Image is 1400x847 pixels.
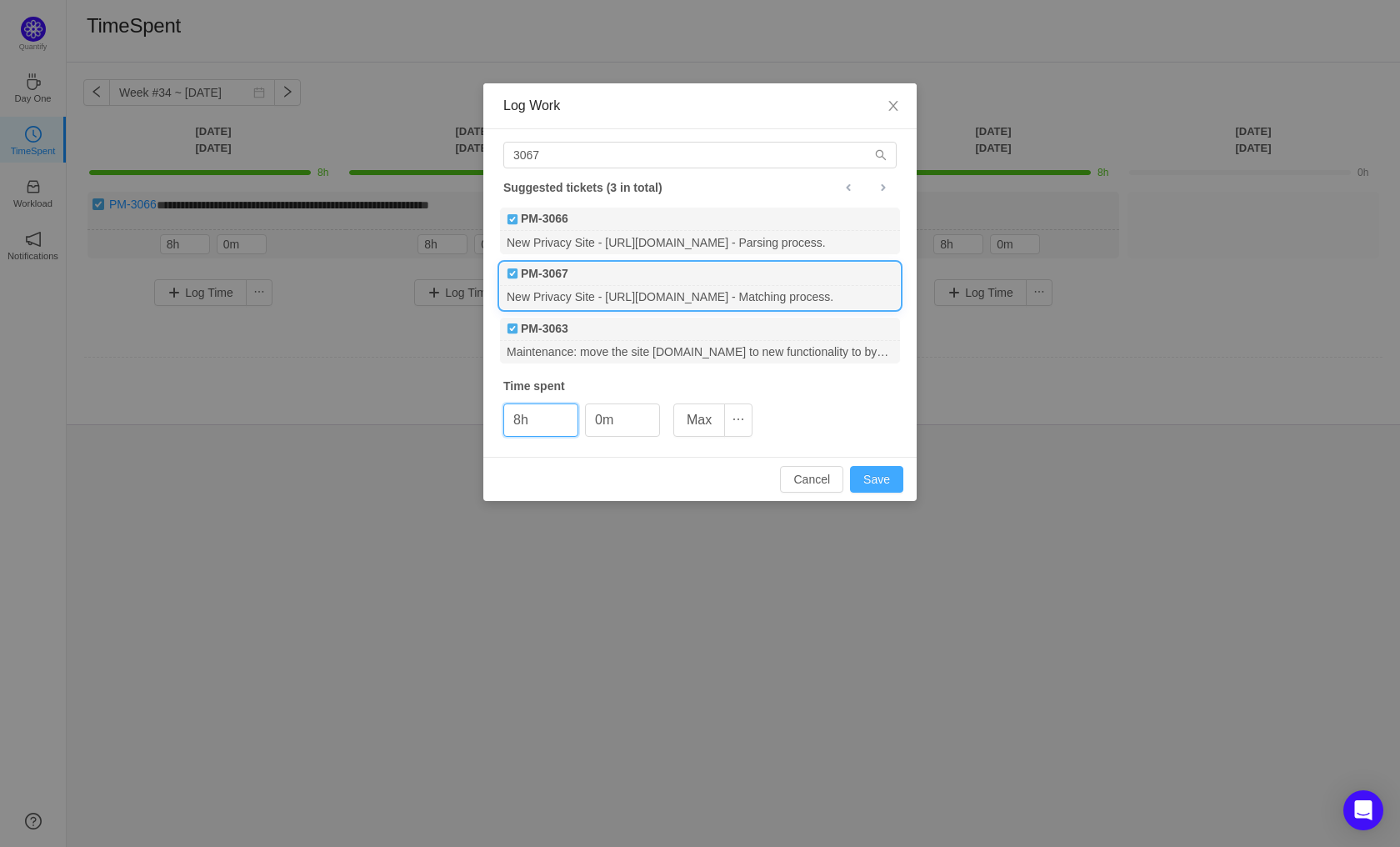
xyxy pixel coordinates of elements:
[500,341,900,363] div: Maintenance: move the site [DOMAIN_NAME] to new functionality to bypass Cloudflare challenges wit...
[507,213,518,225] img: 10738
[673,403,725,437] button: Max
[850,466,903,493] button: Save
[780,466,843,493] button: Cancel
[503,97,897,115] div: Log Work
[503,378,897,395] div: Time spent
[503,177,897,198] div: Suggested tickets (3 in total)
[724,403,752,437] button: icon: ellipsis
[887,99,900,113] i: icon: close
[507,268,518,279] img: 10738
[503,142,897,168] input: Search
[1343,790,1383,830] div: Open Intercom Messenger
[500,231,900,253] div: New Privacy Site - [URL][DOMAIN_NAME] - Parsing process.
[521,210,568,228] b: PM-3066
[875,149,887,161] i: icon: search
[521,265,568,283] b: PM-3067
[507,323,518,334] img: 10738
[500,286,900,308] div: New Privacy Site - [URL][DOMAIN_NAME] - Matching process.
[870,83,917,130] button: Close
[521,320,568,338] b: PM-3063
